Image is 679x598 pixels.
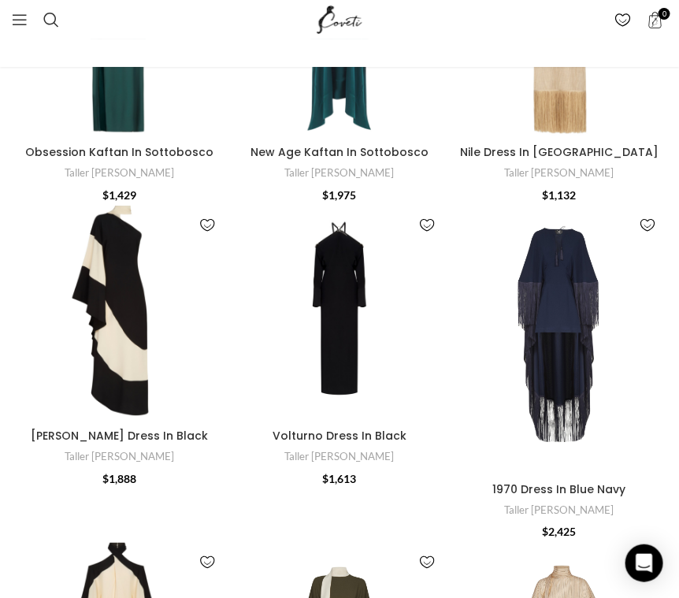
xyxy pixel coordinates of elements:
a: 0 [639,4,671,35]
a: Taller [PERSON_NAME] [284,165,394,180]
span: $ [322,188,328,202]
span: $ [102,472,109,485]
bdi: 1,132 [543,188,577,202]
a: 1970 Dress In Blue Navy [493,481,626,497]
div: My Wishlist [607,4,639,35]
span: $ [102,188,109,202]
span: $ [543,526,549,539]
a: Tirso Dress In Black [12,206,227,421]
a: Taller [PERSON_NAME] [505,165,614,180]
a: Open mobile menu [4,4,35,35]
span: 0 [659,8,670,20]
a: Taller [PERSON_NAME] [284,449,394,464]
a: Search [35,4,67,35]
a: Nile Dress In [GEOGRAPHIC_DATA] [460,144,659,160]
a: Volturno Dress In Black [273,428,406,444]
a: Volturno Dress In Black [232,206,447,421]
bdi: 1,613 [322,472,356,485]
a: Site logo [314,12,366,25]
a: [PERSON_NAME] Dress In Black [31,428,208,444]
bdi: 1,975 [322,188,356,202]
span: $ [322,472,328,485]
div: Open Intercom Messenger [625,544,663,582]
bdi: 2,425 [543,526,577,539]
span: $ [543,188,549,202]
bdi: 1,888 [102,472,136,485]
a: Fancy designing your own shoe? | Discover Now [222,46,457,59]
a: Taller [PERSON_NAME] [65,449,174,464]
a: New Age Kaftan In Sottobosco [250,144,429,160]
bdi: 1,429 [102,188,136,202]
a: Obsession Kaftan In Sottobosco [25,144,213,160]
a: 1970 Dress In Blue Navy [452,206,667,475]
a: Taller [PERSON_NAME] [505,503,614,518]
a: Taller [PERSON_NAME] [65,165,174,180]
